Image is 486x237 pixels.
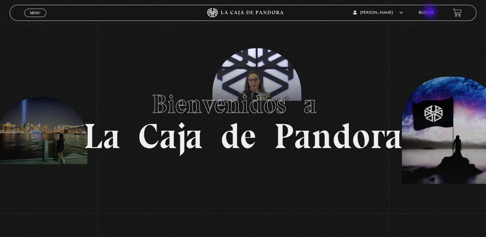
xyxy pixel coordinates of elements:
h1: La Caja de Pandora [84,83,402,154]
span: Menu [30,11,40,15]
span: Cerrar [28,16,43,21]
a: View your shopping cart [453,8,462,17]
a: Buscar [419,11,434,15]
span: [PERSON_NAME] [353,11,403,15]
span: Bienvenidos a [152,89,334,119]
